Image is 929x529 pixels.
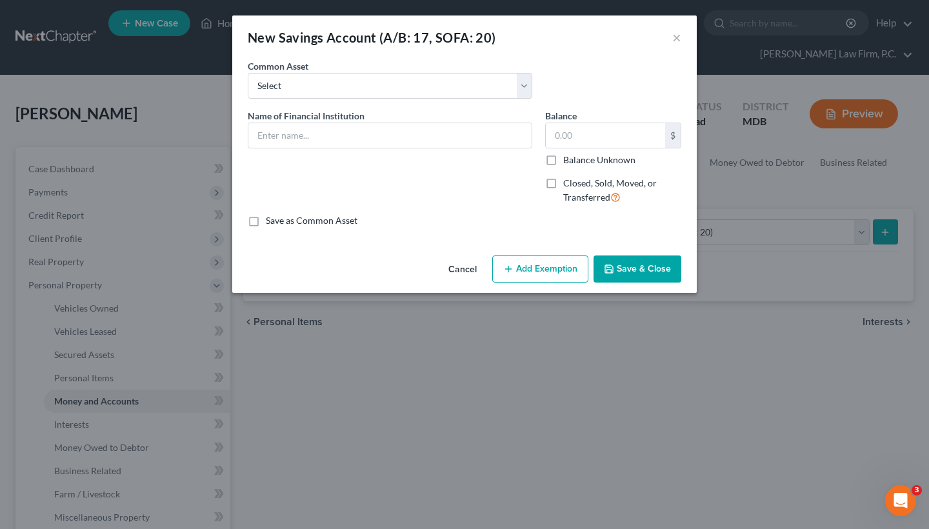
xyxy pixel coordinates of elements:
iframe: Intercom live chat [885,485,916,516]
span: Name of Financial Institution [248,110,365,121]
input: Enter name... [248,123,532,148]
button: Add Exemption [492,255,588,283]
div: New Savings Account (A/B: 17, SOFA: 20) [248,28,496,46]
button: × [672,30,681,45]
label: Balance [545,109,577,123]
span: 3 [912,485,922,495]
input: 0.00 [546,123,665,148]
div: $ [665,123,681,148]
span: Closed, Sold, Moved, or Transferred [563,177,657,203]
button: Cancel [438,257,487,283]
label: Common Asset [248,59,308,73]
label: Balance Unknown [563,154,635,166]
label: Save as Common Asset [266,214,357,227]
button: Save & Close [594,255,681,283]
